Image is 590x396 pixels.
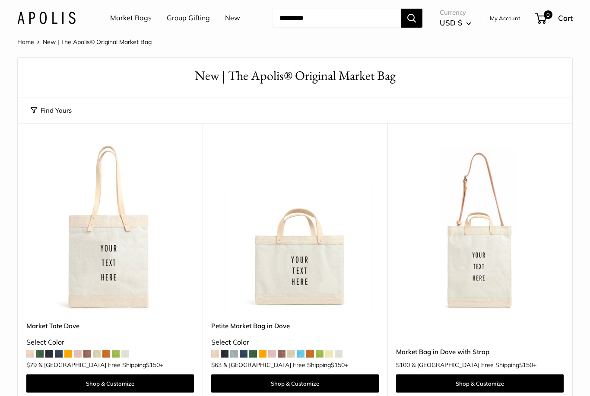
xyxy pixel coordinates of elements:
a: Shop & Customize [26,374,194,393]
a: Group Gifting [167,12,210,25]
a: New [225,12,240,25]
nav: Breadcrumb [17,36,152,48]
span: New | The Apolis® Original Market Bag [43,38,152,46]
a: Home [17,38,34,46]
span: & [GEOGRAPHIC_DATA] Free Shipping + [223,362,348,368]
span: USD $ [440,18,462,27]
a: Petite Market Bag in DovePetite Market Bag in Dove [211,145,379,312]
a: My Account [490,13,520,23]
span: $150 [331,361,345,369]
a: Market Bag in Dove with Strap [396,347,564,357]
span: $150 [519,361,533,369]
button: Search [401,9,422,28]
img: Market Tote Dove [26,145,194,312]
span: Currency [440,6,471,19]
span: $100 [396,361,410,369]
a: Petite Market Bag in Dove [211,321,379,331]
a: Market Tote Dove [26,321,194,331]
input: Search... [273,9,401,28]
img: Petite Market Bag in Dove [211,145,379,312]
img: Market Bag in Dove with Strap [396,145,564,312]
span: & [GEOGRAPHIC_DATA] Free Shipping + [412,362,536,368]
h1: New | The Apolis® Original Market Bag [31,67,559,85]
a: Market Bag in Dove with StrapMarket Bag in Dove with Strap [396,145,564,312]
a: Market Bags [110,12,152,25]
a: Market Tote DoveMarket Tote Dove [26,145,194,312]
div: Select Color [26,336,194,349]
a: 0 Cart [536,11,573,25]
div: Select Color [211,336,379,349]
button: USD $ [440,16,471,30]
a: Shop & Customize [211,374,379,393]
span: $79 [26,361,37,369]
span: 0 [544,10,552,19]
button: Find Yours [31,105,72,117]
span: $150 [146,361,160,369]
span: & [GEOGRAPHIC_DATA] Free Shipping + [38,362,163,368]
span: Cart [558,13,573,22]
a: Shop & Customize [396,374,564,393]
img: Apolis [17,12,76,24]
span: $63 [211,361,222,369]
